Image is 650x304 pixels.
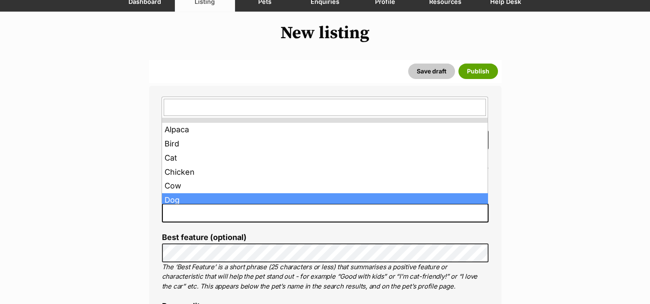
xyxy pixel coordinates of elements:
li: Chicken [162,165,488,179]
button: Save draft [408,64,455,79]
p: The ‘Best Feature’ is a short phrase (25 characters or less) that summarises a positive feature o... [162,262,488,292]
li: Dog [162,193,488,207]
button: Publish [458,64,498,79]
li: Bird [162,137,488,151]
li: Cow [162,179,488,193]
li: Cat [162,151,488,165]
li: Alpaca [162,123,488,137]
label: Best feature (optional) [162,233,488,242]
